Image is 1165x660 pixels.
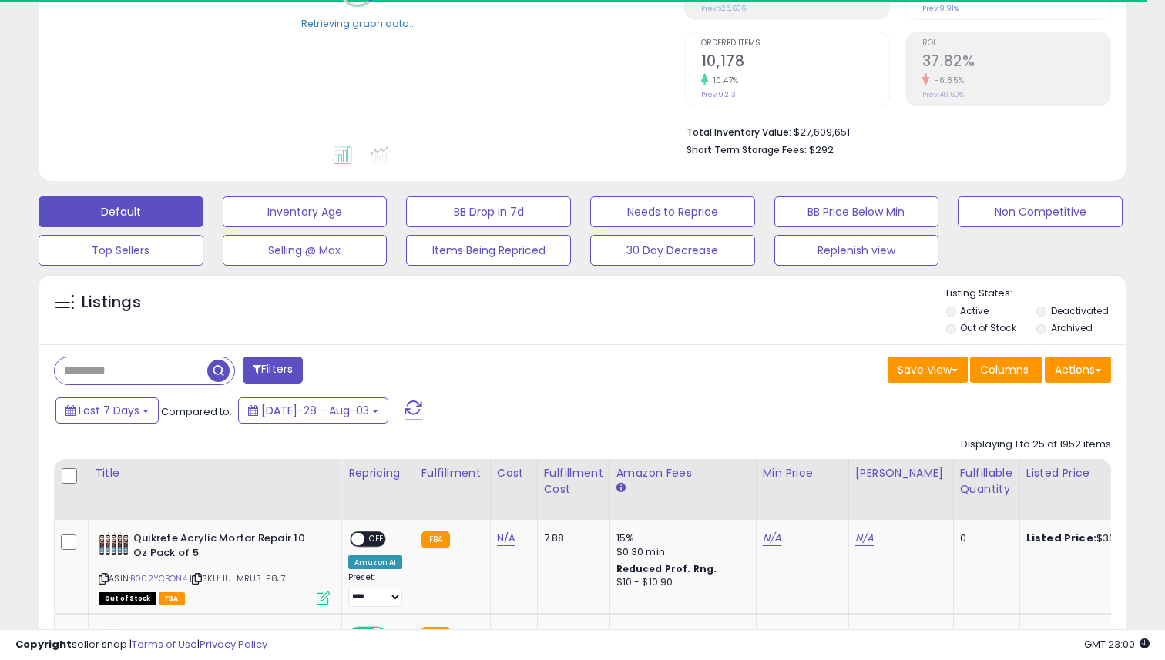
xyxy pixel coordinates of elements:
button: [DATE]-28 - Aug-03 [238,397,388,424]
a: N/A [763,531,781,546]
p: Listing States: [946,286,1127,301]
strong: Copyright [15,637,72,652]
div: $0.30 min [616,545,744,559]
small: Prev: 9,213 [701,90,736,99]
span: ROI [922,39,1110,48]
span: Last 7 Days [79,403,139,418]
span: 2025-08-11 23:00 GMT [1084,637,1150,652]
img: 51DZCefEo+L._SL40_.jpg [99,531,129,557]
div: Title [95,465,335,481]
div: [PERSON_NAME] [855,465,947,481]
label: Archived [1051,321,1093,334]
button: Replenish view [774,235,939,266]
small: FBA [421,531,450,548]
small: -6.85% [929,75,965,86]
a: Terms of Use [132,637,197,652]
div: Retrieving graph data.. [301,16,414,30]
span: All listings that are currently out of stock and unavailable for purchase on Amazon [99,592,156,605]
b: Listed Price: [1026,531,1096,545]
li: $27,609,651 [687,122,1100,140]
button: Top Sellers [39,235,203,266]
div: $10 - $10.90 [616,576,744,589]
div: Amazon AI [348,555,402,569]
b: Quikrete Acrylic Mortar Repair 10 Oz Pack of 5 [133,531,321,564]
div: 7.88 [544,531,598,545]
button: 30 Day Decrease [590,235,755,266]
label: Deactivated [1051,304,1109,317]
div: Repricing [348,465,408,481]
div: Cost [497,465,531,481]
button: Last 7 Days [55,397,159,424]
span: [DATE]-28 - Aug-03 [261,403,369,418]
button: Save View [888,357,968,383]
button: Filters [243,357,303,384]
b: Reduced Prof. Rng. [616,562,717,575]
button: Needs to Reprice [590,196,755,227]
div: Fulfillment Cost [544,465,603,498]
small: Prev: $25,606 [701,4,746,13]
div: 0 [960,531,1008,545]
label: Active [960,304,989,317]
h5: Listings [82,292,141,313]
button: Selling @ Max [223,235,388,266]
a: Privacy Policy [200,637,267,652]
button: Items Being Repriced [406,235,571,266]
span: $292 [809,142,834,157]
span: Ordered Items [701,39,889,48]
h2: 10,178 [701,52,889,73]
button: BB Price Below Min [774,196,939,227]
div: Fulfillment [421,465,484,481]
button: Columns [970,357,1042,383]
span: Compared to: [161,404,232,419]
div: Amazon Fees [616,465,750,481]
button: BB Drop in 7d [406,196,571,227]
span: FBA [159,592,185,605]
small: Prev: 9.91% [922,4,959,13]
small: Amazon Fees. [616,481,626,495]
button: Non Competitive [958,196,1123,227]
div: ASIN: [99,531,330,603]
div: 15% [616,531,744,545]
div: Min Price [763,465,842,481]
small: 10.47% [708,75,739,86]
div: Preset: [348,572,403,607]
a: N/A [855,531,874,546]
a: N/A [497,531,515,546]
div: $36.99 [1026,531,1154,545]
button: Default [39,196,203,227]
div: seller snap | | [15,638,267,652]
div: Listed Price [1026,465,1160,481]
span: | SKU: 1U-MRU3-P8J7 [190,572,286,585]
a: B002YCBON4 [130,572,187,585]
b: Total Inventory Value: [687,126,791,139]
small: Prev: 40.60% [922,90,964,99]
button: Actions [1045,357,1111,383]
h2: 37.82% [922,52,1110,73]
label: Out of Stock [960,321,1016,334]
div: Fulfillable Quantity [960,465,1013,498]
span: Columns [980,362,1029,377]
div: Displaying 1 to 25 of 1952 items [961,437,1111,452]
b: Short Term Storage Fees: [687,143,807,156]
button: Inventory Age [223,196,388,227]
span: OFF [364,533,389,546]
